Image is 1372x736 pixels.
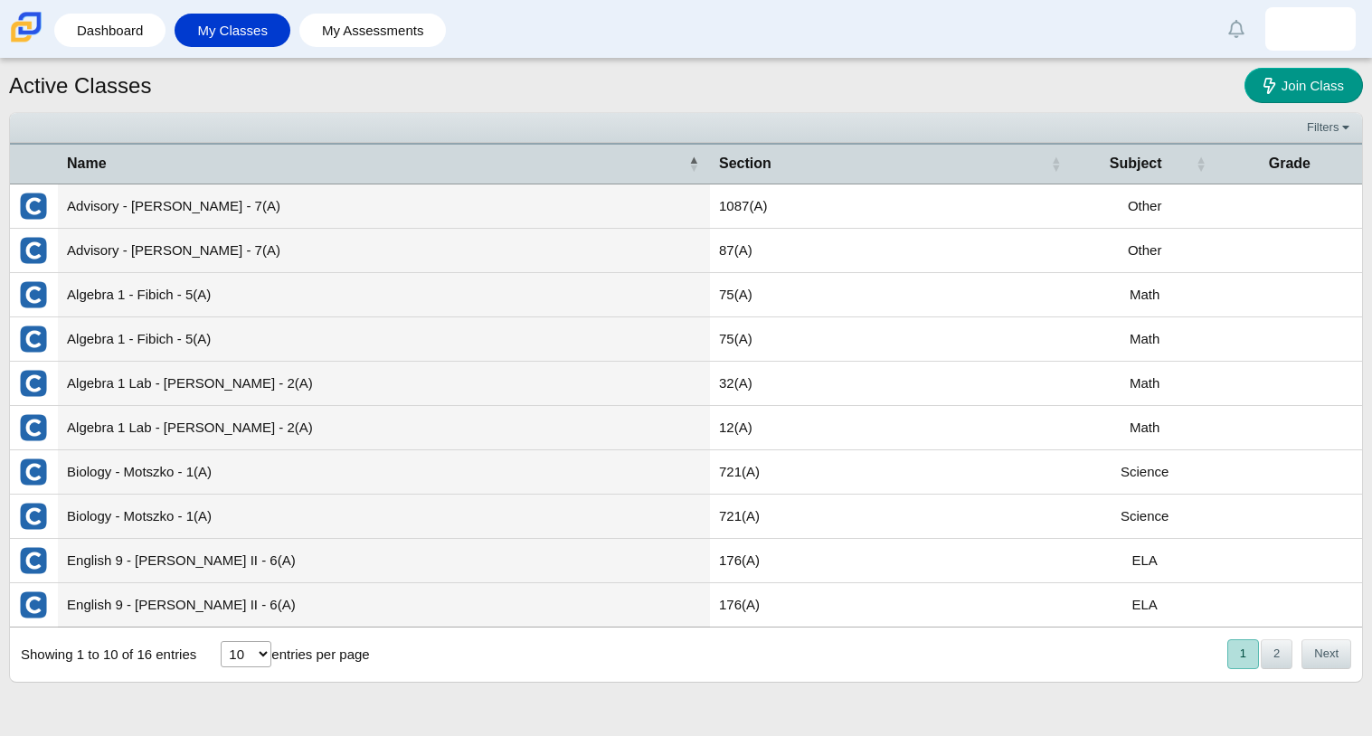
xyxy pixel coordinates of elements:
img: External class connected through Clever [19,325,48,354]
td: 32(A) [710,362,1073,406]
td: 12(A) [710,406,1073,450]
span: Section : Activate to sort [1051,145,1062,183]
a: Join Class [1244,68,1363,103]
img: External class connected through Clever [19,192,48,221]
img: External class connected through Clever [19,458,48,486]
td: 176(A) [710,583,1073,627]
img: External class connected through Clever [19,502,48,531]
a: edgar.mongeromojr.uGZohD [1265,7,1356,51]
button: 1 [1227,639,1259,669]
td: Other [1073,184,1217,229]
td: 87(A) [710,229,1073,273]
a: Filters [1302,118,1358,137]
td: 721(A) [710,450,1073,495]
a: My Assessments [308,14,438,47]
td: Math [1073,273,1217,317]
td: 75(A) [710,273,1073,317]
td: Biology - Motszko - 1(A) [58,450,710,495]
span: Name [67,156,107,171]
td: 176(A) [710,539,1073,583]
button: 2 [1261,639,1292,669]
td: Advisory - [PERSON_NAME] - 7(A) [58,229,710,273]
h1: Active Classes [9,71,151,101]
span: Subject : Activate to sort [1196,145,1206,183]
td: 75(A) [710,317,1073,362]
img: External class connected through Clever [19,369,48,398]
td: Algebra 1 Lab - [PERSON_NAME] - 2(A) [58,406,710,450]
td: Algebra 1 Lab - [PERSON_NAME] - 2(A) [58,362,710,406]
span: Join Class [1282,78,1344,93]
span: Grade [1269,156,1310,171]
span: Subject [1110,156,1162,171]
td: Science [1073,495,1217,539]
a: Dashboard [63,14,156,47]
td: Biology - Motszko - 1(A) [58,495,710,539]
div: Showing 1 to 10 of 16 entries [10,627,196,682]
td: Math [1073,406,1217,450]
img: External class connected through Clever [19,590,48,619]
td: Algebra 1 - Fibich - 5(A) [58,273,710,317]
label: entries per page [271,646,369,662]
td: Advisory - [PERSON_NAME] - 7(A) [58,184,710,229]
td: ELA [1073,583,1217,627]
td: Science [1073,450,1217,495]
span: Section [719,156,771,171]
span: Name : Activate to invert sorting [688,145,699,183]
img: External class connected through Clever [19,280,48,309]
td: Other [1073,229,1217,273]
img: Carmen School of Science & Technology [7,8,45,46]
a: My Classes [184,14,281,47]
td: Math [1073,362,1217,406]
img: edgar.mongeromojr.uGZohD [1296,14,1325,43]
td: ELA [1073,539,1217,583]
img: External class connected through Clever [19,413,48,442]
img: External class connected through Clever [19,546,48,575]
img: External class connected through Clever [19,236,48,265]
td: Algebra 1 - Fibich - 5(A) [58,317,710,362]
a: Carmen School of Science & Technology [7,33,45,49]
td: English 9 - [PERSON_NAME] II - 6(A) [58,583,710,627]
button: Next [1301,639,1351,669]
td: Math [1073,317,1217,362]
a: Alerts [1216,9,1256,49]
td: English 9 - [PERSON_NAME] II - 6(A) [58,539,710,583]
td: 1087(A) [710,184,1073,229]
nav: pagination [1225,639,1351,669]
td: 721(A) [710,495,1073,539]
